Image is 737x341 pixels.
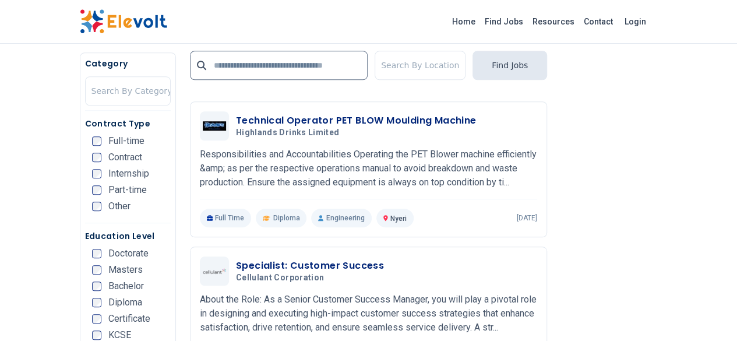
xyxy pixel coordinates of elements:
p: About the Role: As a Senior Customer Success Manager, you will play a pivotal role in designing a... [200,293,537,335]
a: Resources [528,12,579,31]
input: Bachelor [92,282,101,291]
p: Engineering [311,209,371,227]
input: Doctorate [92,249,101,258]
p: Full Time [200,209,252,227]
input: Contract [92,153,101,162]
h3: Technical Operator PET BLOW Moulding Machine [236,114,477,128]
input: KCSE [92,331,101,340]
h5: Category [85,58,171,69]
a: Highlands Drinks LimitedTechnical Operator PET BLOW Moulding MachineHighlands Drinks LimitedRespo... [200,111,537,227]
span: Highlands Drinks Limited [236,128,339,138]
span: Cellulant Corporation [236,273,324,283]
h5: Education Level [85,230,171,242]
span: Doctorate [108,249,149,258]
p: Responsibilities and Accountabilities Operating the PET Blower machine efficiently &amp; as per t... [200,147,537,189]
p: [DATE] [517,213,537,223]
span: Full-time [108,136,144,146]
iframe: Chat Widget [679,285,737,341]
span: Certificate [108,314,150,324]
input: Part-time [92,185,101,195]
input: Diploma [92,298,101,307]
input: Internship [92,169,101,178]
span: KCSE [108,331,131,340]
span: Contract [108,153,142,162]
a: Home [447,12,480,31]
img: Elevolt [80,9,167,34]
span: Internship [108,169,149,178]
span: Bachelor [108,282,144,291]
span: Masters [108,265,143,275]
span: Nyeri [390,215,407,223]
input: Certificate [92,314,101,324]
input: Full-time [92,136,101,146]
h5: Contract Type [85,118,171,129]
a: Find Jobs [480,12,528,31]
input: Other [92,202,101,211]
a: Login [618,10,653,33]
input: Masters [92,265,101,275]
span: Diploma [273,213,299,223]
button: Find Jobs [472,51,547,80]
img: Cellulant Corporation [203,268,226,275]
span: Part-time [108,185,147,195]
a: Contact [579,12,618,31]
span: Diploma [108,298,142,307]
h3: Specialist: Customer Success [236,259,384,273]
span: Other [108,202,131,211]
img: Highlands Drinks Limited [203,121,226,131]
